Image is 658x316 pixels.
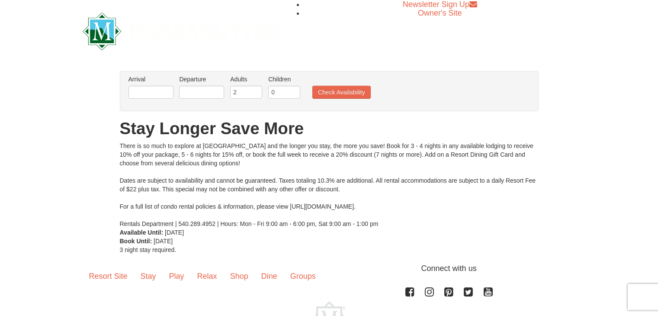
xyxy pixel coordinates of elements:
div: There is so much to explore at [GEOGRAPHIC_DATA] and the longer you stay, the more you save! Book... [120,142,539,228]
a: Relax [191,263,224,290]
img: Massanutten Resort Logo [83,13,281,50]
span: [DATE] [165,229,184,236]
label: Arrival [128,75,173,84]
a: Stay [134,263,163,290]
a: Play [163,263,191,290]
a: Dine [255,263,284,290]
strong: Book Until: [120,238,152,245]
span: 3 night stay required. [120,246,177,253]
a: Owner's Site [418,9,462,17]
p: Connect with us [83,263,576,274]
label: Children [268,75,300,84]
a: Resort Site [83,263,134,290]
strong: Available Until: [120,229,164,236]
label: Adults [230,75,262,84]
span: [DATE] [154,238,173,245]
label: Departure [179,75,224,84]
a: Groups [284,263,322,290]
button: Check Availability [312,86,371,99]
a: Shop [224,263,255,290]
a: Massanutten Resort [83,20,281,40]
h1: Stay Longer Save More [120,120,539,137]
